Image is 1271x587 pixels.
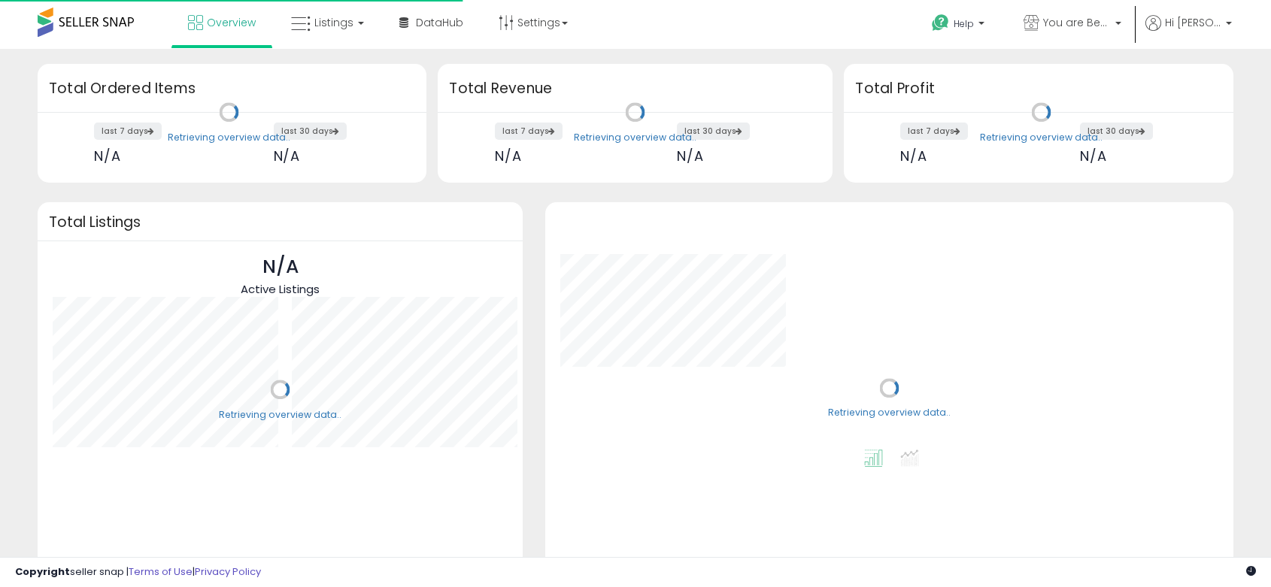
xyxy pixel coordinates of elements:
[15,564,70,579] strong: Copyright
[931,14,950,32] i: Get Help
[954,17,974,30] span: Help
[1145,15,1232,49] a: Hi [PERSON_NAME]
[207,15,256,30] span: Overview
[168,131,290,144] div: Retrieving overview data..
[15,565,261,579] div: seller snap | |
[980,131,1103,144] div: Retrieving overview data..
[1165,15,1221,30] span: Hi [PERSON_NAME]
[574,131,696,144] div: Retrieving overview data..
[219,408,341,422] div: Retrieving overview data..
[416,15,463,30] span: DataHub
[1043,15,1111,30] span: You are Beautiful ([GEOGRAPHIC_DATA])
[828,407,951,420] div: Retrieving overview data..
[920,2,1000,49] a: Help
[314,15,353,30] span: Listings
